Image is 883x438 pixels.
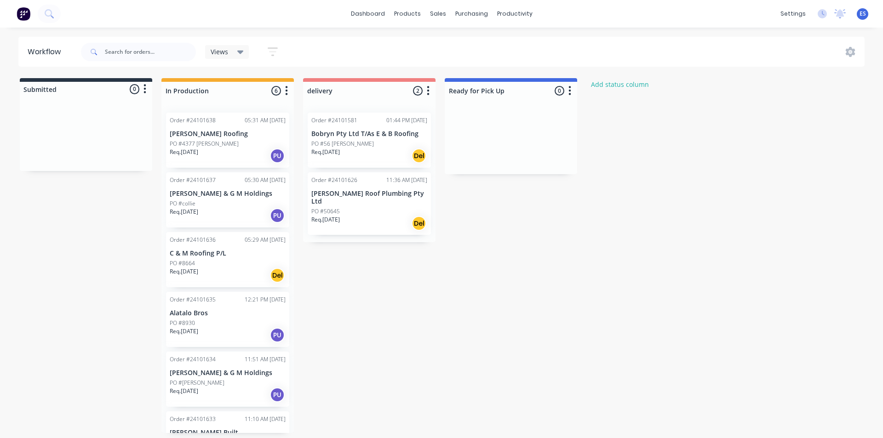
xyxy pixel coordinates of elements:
div: purchasing [451,7,493,21]
p: Req. [DATE] [170,208,198,216]
div: Order #24101626 [311,176,357,184]
p: Req. [DATE] [170,267,198,276]
div: productivity [493,7,537,21]
span: ES [860,10,866,18]
div: PU [270,208,285,223]
div: Workflow [28,46,65,57]
div: Order #24101633 [170,415,216,423]
div: 05:29 AM [DATE] [245,236,286,244]
div: Del [270,268,285,283]
p: Req. [DATE] [170,327,198,336]
p: PO #[PERSON_NAME] [170,379,224,387]
div: Order #24101636 [170,236,216,244]
p: [PERSON_NAME] Built [170,429,286,437]
div: PU [270,148,285,163]
div: sales [425,7,451,21]
div: products [390,7,425,21]
span: Views [211,47,228,57]
div: Order #2410163705:30 AM [DATE][PERSON_NAME] & G M HoldingsPO #collieReq.[DATE]PU [166,172,289,228]
div: 11:51 AM [DATE] [245,355,286,364]
p: Bobryn Pty Ltd T/As E & B Roofing [311,130,427,138]
div: Order #24101638 [170,116,216,125]
div: 11:36 AM [DATE] [386,176,427,184]
p: Req. [DATE] [170,387,198,395]
div: 05:31 AM [DATE] [245,116,286,125]
div: settings [776,7,810,21]
div: Del [412,148,426,163]
p: [PERSON_NAME] Roofing [170,130,286,138]
div: Order #24101634 [170,355,216,364]
div: Order #2410158101:44 PM [DATE]Bobryn Pty Ltd T/As E & B RoofingPO #56 [PERSON_NAME]Req.[DATE]Del [308,113,431,168]
div: Order #24101581 [311,116,357,125]
div: Order #2410163411:51 AM [DATE][PERSON_NAME] & G M HoldingsPO #[PERSON_NAME]Req.[DATE]PU [166,352,289,407]
p: PO #56 [PERSON_NAME] [311,140,374,148]
p: PO #8930 [170,319,195,327]
p: Req. [DATE] [311,216,340,224]
p: [PERSON_NAME] & G M Holdings [170,190,286,198]
p: Req. [DATE] [311,148,340,156]
div: PU [270,328,285,342]
div: Order #24101637 [170,176,216,184]
div: 12:21 PM [DATE] [245,296,286,304]
p: PO #8664 [170,259,195,267]
p: [PERSON_NAME] & G M Holdings [170,369,286,377]
div: Order #2410163805:31 AM [DATE][PERSON_NAME] RoofingPO #4377 [PERSON_NAME]Req.[DATE]PU [166,113,289,168]
div: 01:44 PM [DATE] [386,116,427,125]
p: PO #collie [170,199,195,208]
p: PO #50645 [311,207,340,216]
p: [PERSON_NAME] Roof Plumbing Pty Ltd [311,190,427,205]
div: Order #2410163512:21 PM [DATE]Alatalo BrosPO #8930Req.[DATE]PU [166,292,289,347]
a: dashboard [346,7,390,21]
p: Req. [DATE] [170,148,198,156]
div: Order #2410162611:36 AM [DATE][PERSON_NAME] Roof Plumbing Pty LtdPO #50645Req.[DATE]Del [308,172,431,235]
p: Alatalo Bros [170,309,286,317]
div: Order #24101635 [170,296,216,304]
div: 05:30 AM [DATE] [245,176,286,184]
div: PU [270,387,285,402]
p: PO #4377 [PERSON_NAME] [170,140,239,148]
div: 11:10 AM [DATE] [245,415,286,423]
button: Add status column [586,78,654,91]
p: C & M Roofing P/L [170,250,286,257]
img: Factory [17,7,30,21]
div: Del [412,216,426,231]
div: Order #2410163605:29 AM [DATE]C & M Roofing P/LPO #8664Req.[DATE]Del [166,232,289,287]
input: Search for orders... [105,43,196,61]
